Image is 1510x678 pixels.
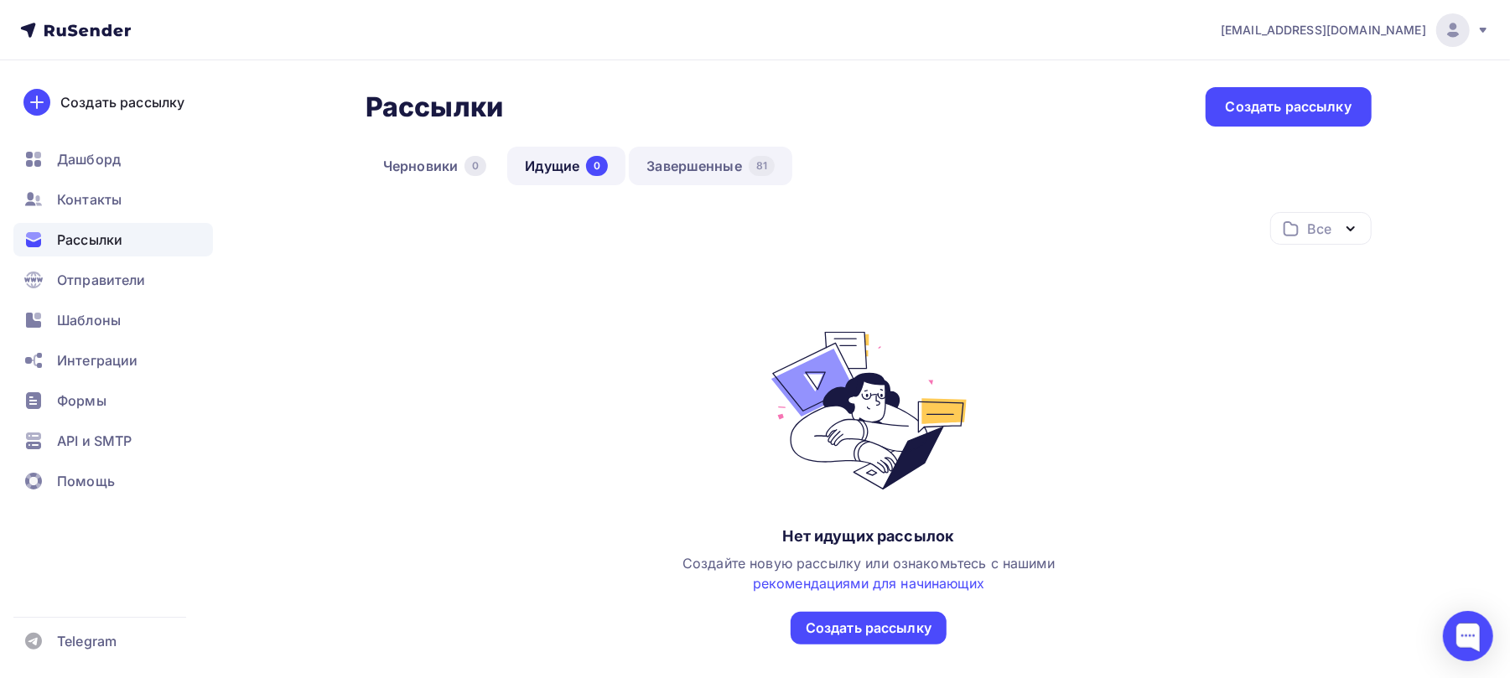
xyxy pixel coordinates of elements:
div: 81 [749,156,775,176]
span: Контакты [57,189,122,210]
a: Контакты [13,183,213,216]
span: Создайте новую рассылку или ознакомьтесь с нашими [682,555,1055,592]
button: Все [1270,212,1372,245]
span: Интеграции [57,350,138,370]
span: API и SMTP [57,431,132,451]
div: Создать рассылку [806,618,931,638]
a: Черновики0 [366,147,504,185]
a: Шаблоны [13,303,213,337]
span: Помощь [57,471,115,491]
div: 0 [586,156,608,176]
span: Отправители [57,270,146,290]
span: Рассылки [57,230,122,250]
div: Создать рассылку [60,92,184,112]
a: Формы [13,384,213,417]
a: рекомендациями для начинающих [753,575,984,592]
span: [EMAIL_ADDRESS][DOMAIN_NAME] [1221,22,1426,39]
a: Идущие0 [507,147,625,185]
div: 0 [464,156,486,176]
span: Дашборд [57,149,121,169]
span: Шаблоны [57,310,121,330]
span: Формы [57,391,106,411]
h2: Рассылки [366,91,503,124]
a: Рассылки [13,223,213,256]
div: Создать рассылку [1226,97,1352,116]
a: Отправители [13,263,213,297]
div: Нет идущих рассылок [783,526,955,546]
span: Telegram [57,631,117,651]
div: Все [1308,219,1331,239]
a: Завершенные81 [629,147,792,185]
a: [EMAIL_ADDRESS][DOMAIN_NAME] [1221,13,1490,47]
a: Дашборд [13,142,213,176]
